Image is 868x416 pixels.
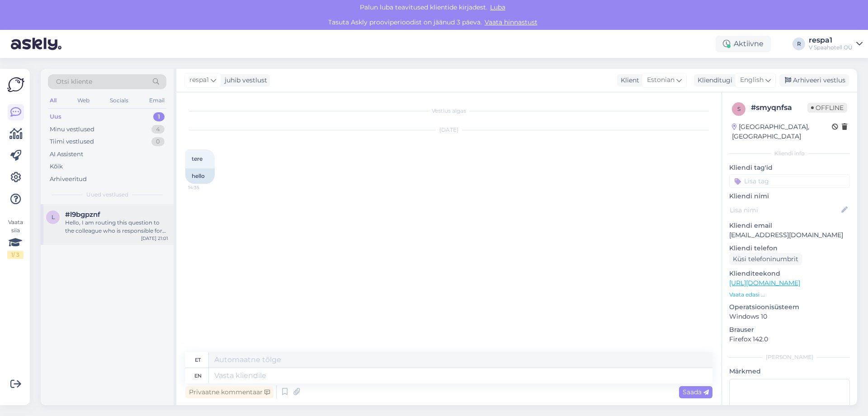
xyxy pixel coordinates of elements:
[729,291,850,299] p: Vaata edasi ...
[729,367,850,376] p: Märkmed
[108,95,130,106] div: Socials
[221,76,267,85] div: juhib vestlust
[729,221,850,230] p: Kliendi email
[141,235,168,242] div: [DATE] 21:01
[729,302,850,312] p: Operatsioonisüsteem
[729,279,800,287] a: [URL][DOMAIN_NAME]
[617,76,639,85] div: Klient
[48,95,58,106] div: All
[194,368,202,383] div: en
[729,244,850,253] p: Kliendi telefon
[7,76,24,93] img: Askly Logo
[683,388,709,396] span: Saada
[729,174,850,188] input: Lisa tag
[793,38,805,50] div: R
[732,122,832,141] div: [GEOGRAPHIC_DATA], [GEOGRAPHIC_DATA]
[716,36,771,52] div: Aktiivne
[729,253,802,265] div: Küsi telefoninumbrit
[740,75,764,85] span: English
[147,95,166,106] div: Email
[730,205,840,215] input: Lisa nimi
[729,312,850,321] p: Windows 10
[729,335,850,344] p: Firefox 142.0
[487,3,508,11] span: Luba
[151,125,165,134] div: 4
[729,149,850,158] div: Kliendi info
[729,353,850,361] div: [PERSON_NAME]
[192,155,203,162] span: tere
[809,37,853,44] div: respa1
[185,107,712,115] div: Vestlus algas
[50,150,83,159] div: AI Assistent
[50,175,87,184] div: Arhiveeritud
[482,18,540,26] a: Vaata hinnastust
[65,210,100,219] span: #l9bgpznf
[185,126,712,134] div: [DATE]
[189,75,209,85] span: respa1
[153,112,165,121] div: 1
[729,191,850,201] p: Kliendi nimi
[86,191,128,199] span: Uued vestlused
[75,95,91,106] div: Web
[56,77,92,86] span: Otsi kliente
[7,251,24,259] div: 1 / 3
[185,168,215,184] div: hello
[647,75,675,85] span: Estonian
[52,214,55,220] span: l
[188,184,222,191] span: 14:35
[50,162,63,171] div: Kõik
[50,137,94,146] div: Tiimi vestlused
[729,163,850,172] p: Kliendi tag'id
[7,218,24,259] div: Vaata siia
[809,44,853,51] div: V Spaahotell OÜ
[50,125,94,134] div: Minu vestlused
[809,37,863,51] a: respa1V Spaahotell OÜ
[751,102,807,113] div: # smyqnfsa
[807,103,847,113] span: Offline
[729,269,850,278] p: Klienditeekond
[729,325,850,335] p: Brauser
[694,76,732,85] div: Klienditugi
[151,137,165,146] div: 0
[779,74,849,86] div: Arhiveeri vestlus
[737,105,741,112] span: s
[65,219,168,235] div: Hello, I am routing this question to the colleague who is responsible for this topic. The reply m...
[195,352,201,368] div: et
[50,112,61,121] div: Uus
[185,386,274,398] div: Privaatne kommentaar
[729,230,850,240] p: [EMAIL_ADDRESS][DOMAIN_NAME]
